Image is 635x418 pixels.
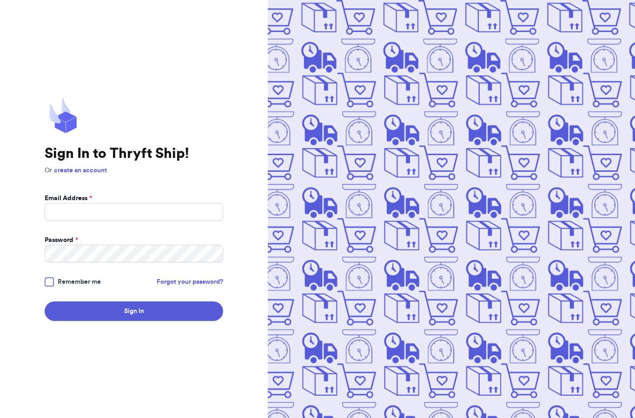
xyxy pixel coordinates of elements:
label: Password [45,235,78,245]
a: create an account [54,167,107,174]
span: Remember me [58,277,101,287]
p: Or [45,166,223,175]
a: Forgot your password? [157,277,223,287]
button: Sign In [45,301,223,321]
h1: Sign In to Thryft Ship! [45,145,223,162]
label: Email Address [45,194,92,203]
